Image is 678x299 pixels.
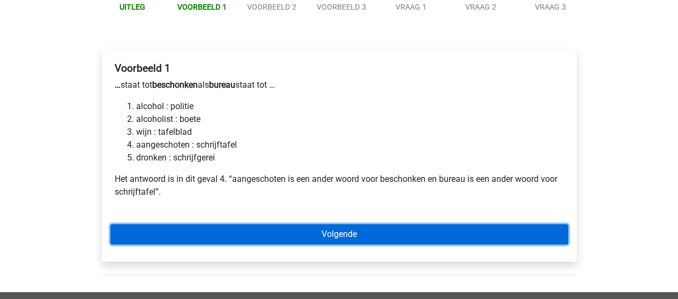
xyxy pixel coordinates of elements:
p: staat tot als staat tot … [115,79,564,91]
a: Volgende [110,224,568,244]
a: Uitleg [120,3,145,11]
a: Vraag 3 [535,3,566,11]
a: Voorbeeld 2 [247,3,296,11]
b: beschonken [152,80,198,90]
li: aangeschoten : schrijftafel [136,139,564,151]
a: Vraag 1 [396,3,427,11]
li: alcoholist : boete [136,113,564,126]
a: Vraag 2 [465,3,496,11]
li: wijn : tafelblad [136,126,564,139]
p: Het antwoord is in dit geval 4. “aangeschoten is een ander woord voor beschonken en bureau is een... [115,173,564,198]
a: Voorbeeld 3 [317,3,366,11]
b: bureau [209,80,235,90]
li: alcohol : politie [136,100,564,113]
b: … [115,80,121,90]
b: Voorbeeld 1 [115,62,170,74]
a: Voorbeeld 1 [177,3,227,11]
li: dronken : schrijfgerei [136,151,564,164]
